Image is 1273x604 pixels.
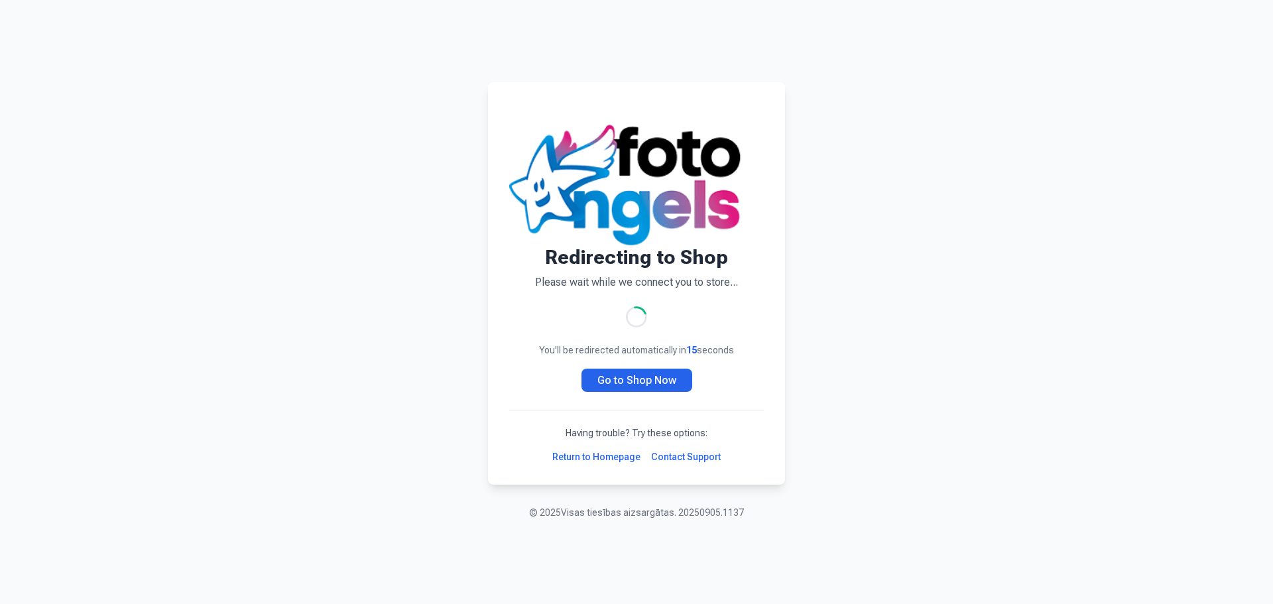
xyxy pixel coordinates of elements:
[581,369,692,392] a: Go to Shop Now
[509,274,764,290] p: Please wait while we connect you to store...
[529,506,744,519] p: © 2025 Visas tiesības aizsargātas. 20250905.1137
[552,450,640,463] a: Return to Homepage
[509,426,764,440] p: Having trouble? Try these options:
[509,343,764,357] p: You'll be redirected automatically in seconds
[651,450,721,463] a: Contact Support
[509,245,764,269] h1: Redirecting to Shop
[686,345,697,355] span: 15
